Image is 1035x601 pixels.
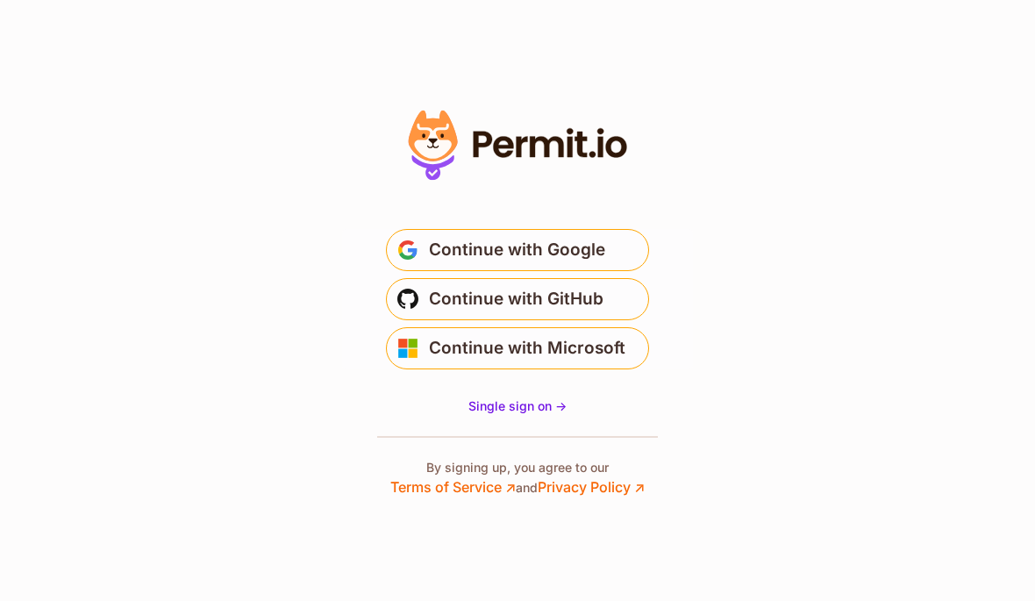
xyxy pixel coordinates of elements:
span: Continue with Microsoft [429,334,625,362]
span: Continue with GitHub [429,285,603,313]
span: Single sign on -> [468,398,567,413]
a: Single sign on -> [468,397,567,415]
button: Continue with GitHub [386,278,649,320]
button: Continue with Google [386,229,649,271]
span: Continue with Google [429,236,605,264]
p: By signing up, you agree to our and [390,459,645,497]
a: Terms of Service ↗ [390,478,516,496]
button: Continue with Microsoft [386,327,649,369]
a: Privacy Policy ↗ [538,478,645,496]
